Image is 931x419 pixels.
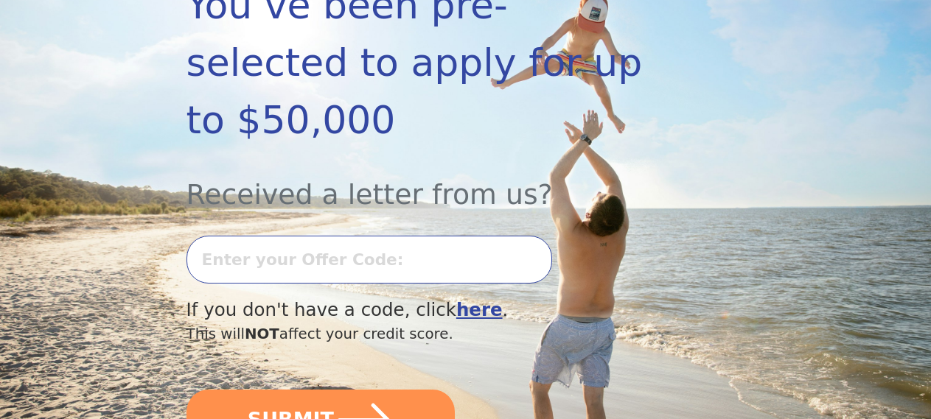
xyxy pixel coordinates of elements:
input: Enter your Offer Code: [186,236,553,284]
div: If you don't have a code, click . [186,297,661,324]
a: here [456,299,503,320]
span: NOT [245,325,279,342]
div: Received a letter from us? [186,149,661,216]
div: This will affect your credit score. [186,323,661,345]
